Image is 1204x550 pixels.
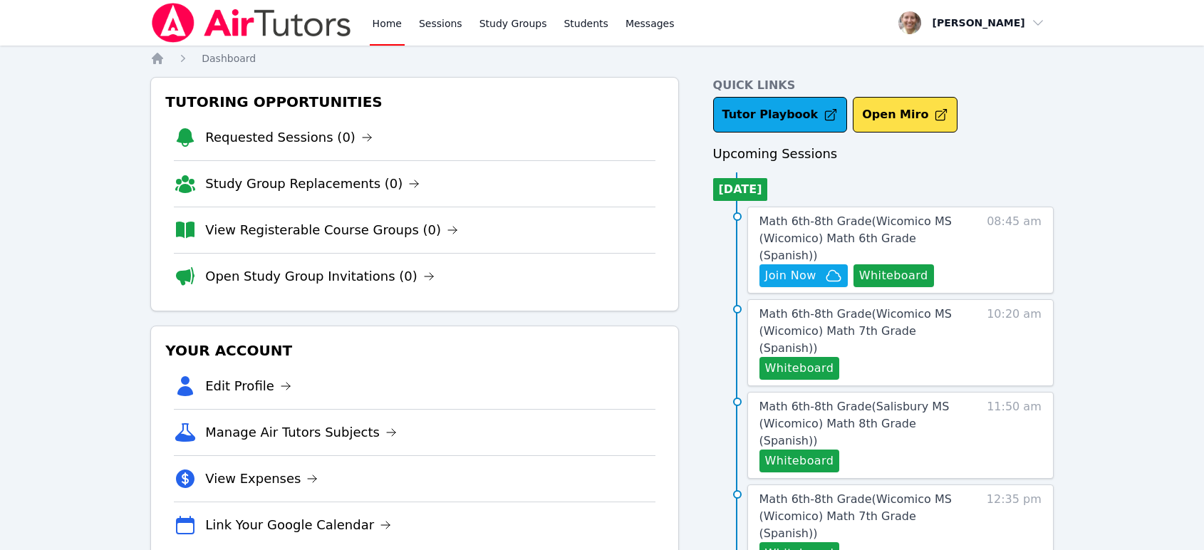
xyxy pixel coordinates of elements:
span: Messages [626,16,675,31]
img: Air Tutors [150,3,352,43]
a: View Expenses [205,469,318,489]
h3: Your Account [162,338,666,363]
span: 08:45 am [987,213,1042,287]
a: Edit Profile [205,376,291,396]
h3: Upcoming Sessions [713,144,1054,164]
h4: Quick Links [713,77,1054,94]
span: Dashboard [202,53,256,64]
span: 10:20 am [987,306,1042,380]
span: 11:50 am [987,398,1042,472]
a: Math 6th-8th Grade(Wicomico MS (Wicomico) Math 7th Grade (Spanish)) [759,306,971,357]
a: View Registerable Course Groups (0) [205,220,458,240]
button: Open Miro [853,97,958,133]
a: Tutor Playbook [713,97,848,133]
button: Whiteboard [853,264,934,287]
span: Math 6th-8th Grade ( Salisbury MS (Wicomico) Math 8th Grade (Spanish) ) [759,400,950,447]
button: Whiteboard [759,357,840,380]
a: Link Your Google Calendar [205,515,391,535]
a: Math 6th-8th Grade(Salisbury MS (Wicomico) Math 8th Grade (Spanish)) [759,398,971,450]
li: [DATE] [713,178,768,201]
span: Math 6th-8th Grade ( Wicomico MS (Wicomico) Math 7th Grade (Spanish) ) [759,492,952,540]
a: Dashboard [202,51,256,66]
nav: Breadcrumb [150,51,1054,66]
button: Join Now [759,264,848,287]
a: Requested Sessions (0) [205,128,373,147]
a: Open Study Group Invitations (0) [205,266,435,286]
span: Math 6th-8th Grade ( Wicomico MS (Wicomico) Math 7th Grade (Spanish) ) [759,307,952,355]
span: Join Now [765,267,816,284]
a: Math 6th-8th Grade(Wicomico MS (Wicomico) Math 7th Grade (Spanish)) [759,491,971,542]
a: Study Group Replacements (0) [205,174,420,194]
button: Whiteboard [759,450,840,472]
span: Math 6th-8th Grade ( Wicomico MS (Wicomico) Math 6th Grade (Spanish) ) [759,214,952,262]
h3: Tutoring Opportunities [162,89,666,115]
a: Math 6th-8th Grade(Wicomico MS (Wicomico) Math 6th Grade (Spanish)) [759,213,971,264]
a: Manage Air Tutors Subjects [205,422,397,442]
